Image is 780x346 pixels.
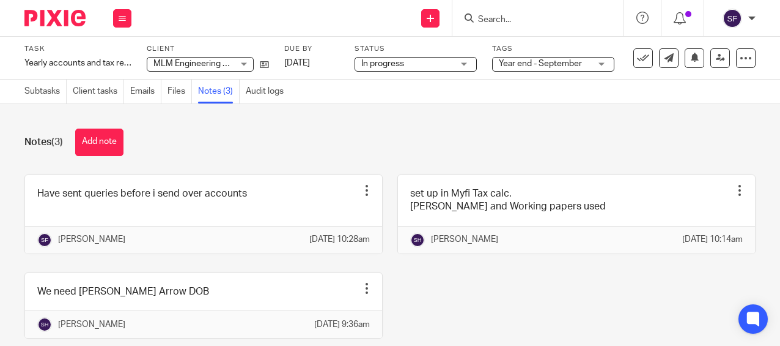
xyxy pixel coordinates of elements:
label: Task [24,44,131,54]
img: svg%3E [723,9,742,28]
img: svg%3E [410,233,425,247]
a: Audit logs [246,80,290,103]
div: Yearly accounts and tax return [24,57,131,69]
a: Client tasks [73,80,124,103]
p: [PERSON_NAME] [58,318,125,331]
h1: Notes [24,136,63,149]
span: Year end - September [499,59,582,68]
span: In progress [361,59,404,68]
img: svg%3E [37,233,52,247]
p: [PERSON_NAME] [58,233,125,246]
input: Search [477,15,587,26]
span: (3) [51,137,63,147]
button: Add note [75,129,123,156]
label: Due by [284,44,339,54]
label: Client [147,44,269,54]
span: MLM Engineering & Consulting Limited [153,59,302,68]
a: Subtasks [24,80,67,103]
a: Files [167,80,192,103]
p: [DATE] 9:36am [314,318,370,331]
a: Notes (3) [198,80,240,103]
span: [DATE] [284,59,310,67]
img: Pixie [24,10,86,26]
p: [DATE] 10:28am [309,233,370,246]
p: [PERSON_NAME] [431,233,498,246]
label: Status [355,44,477,54]
label: Tags [492,44,614,54]
img: svg%3E [37,317,52,332]
p: [DATE] 10:14am [682,233,743,246]
a: Emails [130,80,161,103]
